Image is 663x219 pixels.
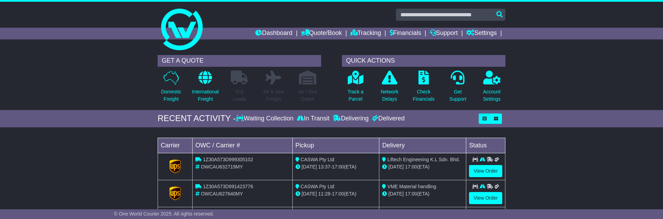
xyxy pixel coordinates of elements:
[332,191,344,197] span: 17:00
[201,191,243,197] span: OWCAU627640MY
[347,70,364,107] a: Track aParcel
[449,70,467,107] a: GetSupport
[370,115,405,122] div: Delivered
[347,88,363,103] p: Track a Parcel
[169,186,181,200] img: GetCarrierServiceLogo
[379,138,466,153] td: Delivery
[193,138,293,153] td: OWC / Carrier #
[302,164,317,170] span: [DATE]
[469,192,502,204] a: View Order
[318,164,330,170] span: 13:37
[201,164,243,170] span: OWCAU632719MY
[381,88,398,103] p: Network Delays
[295,115,331,122] div: In Transit
[161,70,182,107] a: DomesticFreight
[483,70,501,107] a: AccountSettings
[405,164,417,170] span: 17:00
[449,88,466,103] p: Get Support
[387,157,460,162] span: Liftech Engineering K.L Sdn. Bhd.
[388,164,404,170] span: [DATE]
[298,88,317,103] p: Air / Sea Depot
[302,191,317,197] span: [DATE]
[430,28,458,39] a: Support
[263,88,284,103] p: Air & Sea Freight
[203,184,253,189] span: 1Z30A573D991423776
[331,115,370,122] div: Delivering
[466,138,505,153] td: Status
[351,28,381,39] a: Tracking
[332,164,344,170] span: 17:00
[255,28,292,39] a: Dashboard
[203,157,253,162] span: 1Z30A573D999305102
[192,70,219,107] a: InternationalFreight
[380,70,399,107] a: NetworkDelays
[342,55,505,67] div: QUICK ACTIONS
[301,157,335,162] span: CASWA Pty Ltd
[169,159,181,173] img: GetCarrierServiceLogo
[295,190,377,198] div: - (ETA)
[158,113,236,124] div: RECENT ACTIVITY -
[466,28,497,39] a: Settings
[301,28,342,39] a: Quote/Book
[231,88,248,103] p: Full Loads
[387,184,436,189] span: VME Material handling
[114,211,214,217] span: © One World Courier 2025. All rights reserved.
[192,88,219,103] p: International Freight
[158,55,321,67] div: GET A QUOTE
[405,191,417,197] span: 17:00
[295,163,377,171] div: - (ETA)
[161,88,181,103] p: Domestic Freight
[292,138,379,153] td: Pickup
[388,191,404,197] span: [DATE]
[301,184,335,189] span: CASWA Pty Ltd
[413,70,435,107] a: CheckFinancials
[158,138,193,153] td: Carrier
[382,190,463,198] div: (ETA)
[382,163,463,171] div: (ETA)
[390,28,421,39] a: Financials
[483,88,501,103] p: Account Settings
[236,115,295,122] div: Waiting Collection
[413,88,435,103] p: Check Financials
[318,191,330,197] span: 11:28
[469,165,502,177] a: View Order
